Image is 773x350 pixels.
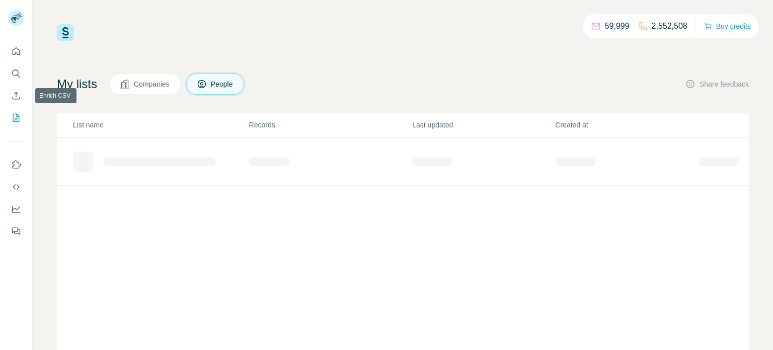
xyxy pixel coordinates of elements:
[8,200,24,218] button: Dashboard
[555,120,697,130] p: Created at
[8,109,24,127] button: My lists
[249,120,412,130] p: Records
[8,156,24,174] button: Use Surfe on LinkedIn
[8,178,24,196] button: Use Surfe API
[8,87,24,105] button: Enrich CSV
[73,120,248,130] p: List name
[605,20,630,32] p: 59,999
[652,20,687,32] p: 2,552,508
[412,120,554,130] p: Last updated
[57,24,74,41] img: Surfe Logo
[685,79,749,89] button: Share feedback
[211,79,234,89] span: People
[704,19,751,33] button: Buy credits
[57,76,97,92] h4: My lists
[8,64,24,83] button: Search
[8,42,24,60] button: Quick start
[134,79,171,89] span: Companies
[8,222,24,240] button: Feedback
